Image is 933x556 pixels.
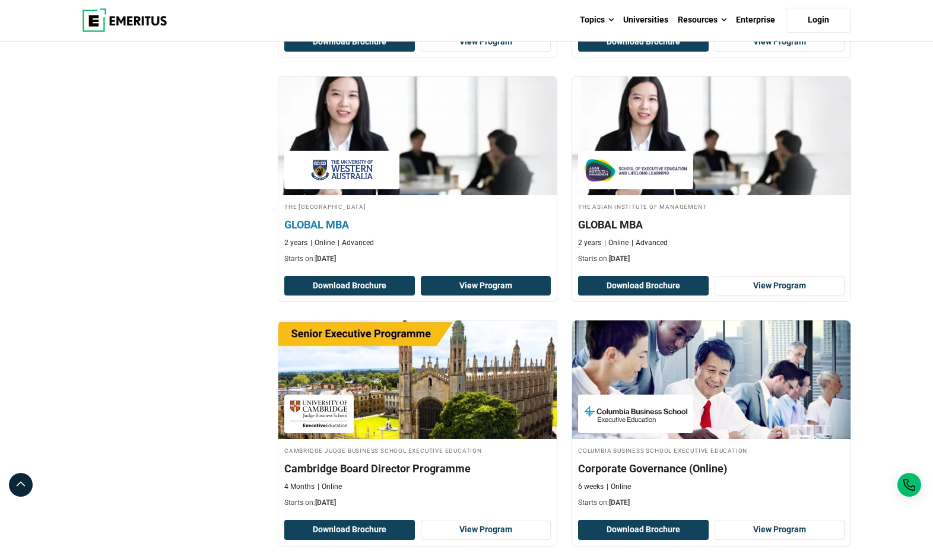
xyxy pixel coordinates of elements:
a: View Program [715,32,845,52]
a: View Program [715,276,845,296]
a: Business Management Course by Columbia Business School Executive Education - January 21, 2026 Col... [572,320,851,514]
a: Business Management Course by Cambridge Judge Business School Executive Education - January 12, 2... [278,320,557,514]
p: Online [318,482,342,492]
img: GLOBAL MBA | Online Business Analytics Course [572,77,851,195]
img: The Asian Institute of Management [584,157,687,183]
h4: Cambridge Board Director Programme [284,461,551,476]
p: Advanced [631,238,668,248]
p: 4 Months [284,482,315,492]
button: Download Brochure [284,276,415,296]
a: View Program [715,520,845,540]
button: Download Brochure [578,276,709,296]
p: 6 weeks [578,482,604,492]
a: Business Analytics Course by The University of Western Australia - December 24, 2025 The Universi... [278,77,557,270]
a: Business Analytics Course by The Asian Institute of Management - December 24, 2025 The Asian Inst... [572,77,851,270]
p: Online [604,238,629,248]
a: View Program [421,520,551,540]
p: Starts on: [578,254,845,264]
p: Advanced [338,238,374,248]
button: Download Brochure [284,520,415,540]
a: View Program [421,276,551,296]
p: 2 years [578,238,601,248]
p: Starts on: [578,498,845,508]
button: Download Brochure [578,520,709,540]
img: Cambridge Judge Business School Executive Education [290,401,348,427]
h4: Corporate Governance (Online) [578,461,845,476]
h4: GLOBAL MBA [284,217,551,232]
h4: The [GEOGRAPHIC_DATA] [284,201,551,211]
p: Online [607,482,631,492]
span: [DATE] [315,255,336,263]
h4: The Asian Institute of Management [578,201,845,211]
h4: Cambridge Judge Business School Executive Education [284,445,551,455]
button: Download Brochure [284,32,415,52]
img: Corporate Governance (Online) | Online Business Management Course [572,320,851,439]
a: View Program [421,32,551,52]
button: Download Brochure [578,32,709,52]
h4: Columbia Business School Executive Education [578,445,845,455]
span: [DATE] [609,255,630,263]
p: Online [310,238,335,248]
span: [DATE] [315,498,336,507]
img: GLOBAL MBA | Online Business Analytics Course [265,71,571,201]
p: Starts on: [284,498,551,508]
p: Starts on: [284,254,551,264]
img: Cambridge Board Director Programme | Online Business Management Course [278,320,557,439]
p: 2 years [284,238,307,248]
a: Login [786,8,851,33]
img: The University of Western Australia [290,157,393,183]
h4: GLOBAL MBA [578,217,845,232]
img: Columbia Business School Executive Education [584,401,687,427]
span: [DATE] [609,498,630,507]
